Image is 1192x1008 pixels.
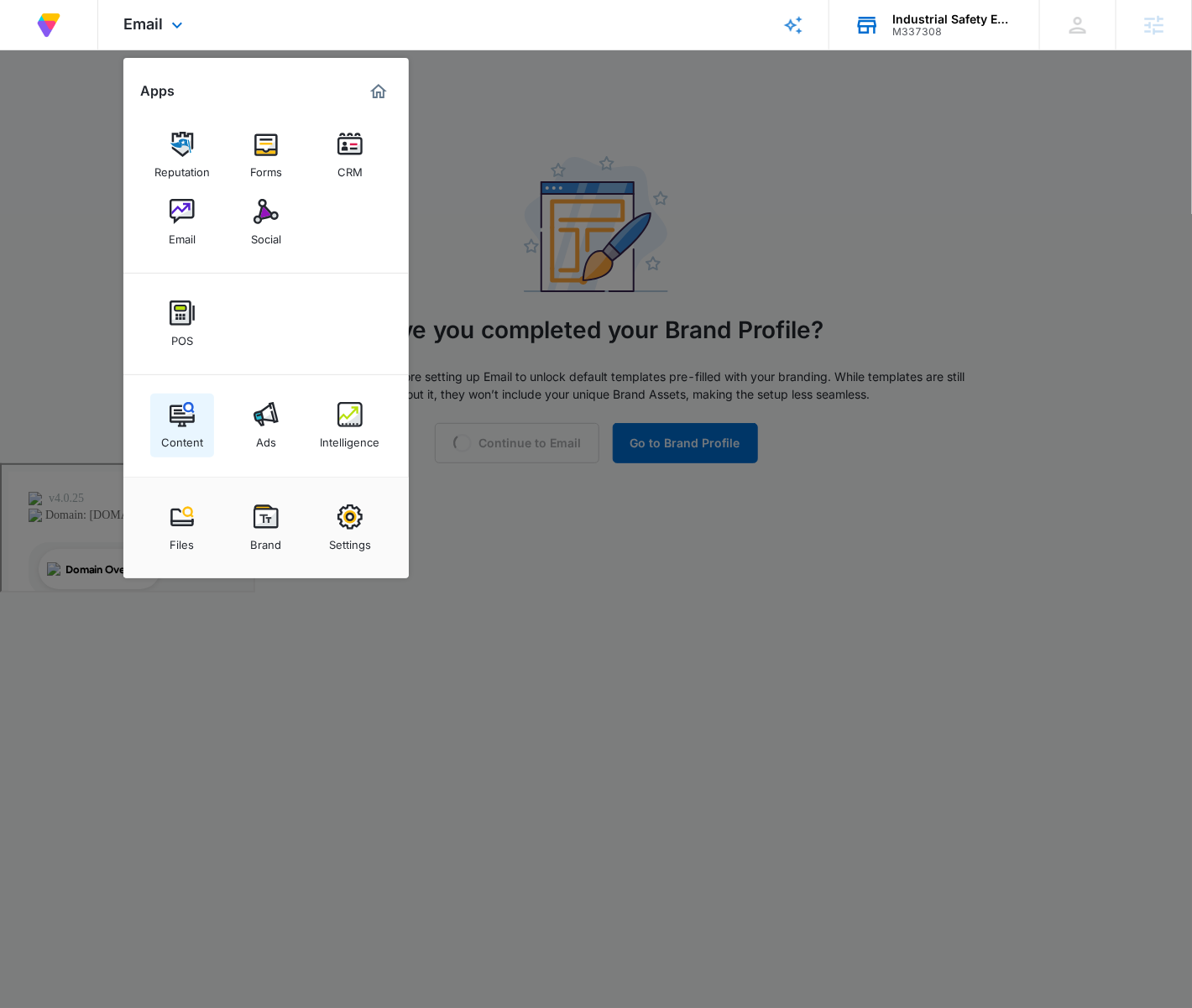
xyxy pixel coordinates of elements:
div: CRM [337,157,363,179]
div: Social [251,224,281,246]
a: Forms [234,123,298,187]
img: tab_domain_overview_orange.svg [45,97,59,111]
div: Reputation [154,157,210,179]
div: Keywords by Traffic [186,99,283,110]
div: Content [161,427,203,449]
img: website_grey.svg [27,44,40,57]
a: POS [150,292,214,356]
a: Intelligence [318,394,382,457]
div: Domain: [DOMAIN_NAME] [44,44,185,57]
div: Settings [329,530,371,551]
div: POS [171,326,193,347]
div: Intelligence [321,427,380,449]
div: Domain Overview [64,99,150,110]
div: Brand [251,530,282,551]
div: Email [169,224,196,246]
div: Forms [250,157,282,179]
a: Marketing 360® Dashboard [365,78,392,105]
a: Social [234,191,298,254]
a: Brand [234,496,298,560]
span: Email [123,15,163,33]
div: account id [892,26,1015,38]
div: v 4.0.25 [47,27,82,40]
div: Ads [256,427,276,449]
a: Files [150,496,214,560]
a: Settings [318,496,382,560]
div: account name [892,13,1015,26]
a: Email [150,191,214,254]
img: logo_orange.svg [27,27,40,40]
img: Volusion [34,10,64,40]
div: Files [170,530,195,551]
a: CRM [318,123,382,187]
img: tab_keywords_by_traffic_grey.svg [167,97,180,111]
a: Ads [234,394,298,457]
h2: Apps [140,83,175,99]
a: Reputation [150,123,214,187]
a: Content [150,394,214,457]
